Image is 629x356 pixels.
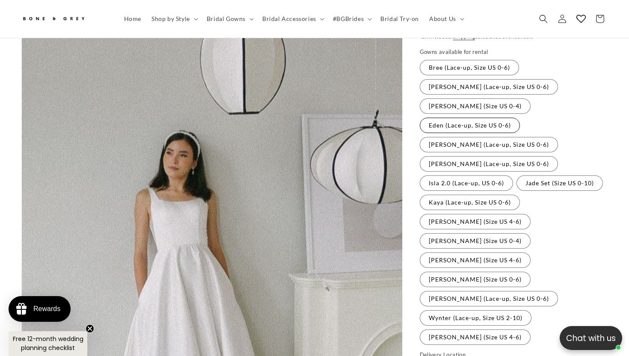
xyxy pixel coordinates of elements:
[420,137,558,152] label: [PERSON_NAME] (Lace-up, Size US 0-6)
[33,305,60,313] div: Rewards
[429,15,456,23] span: About Us
[375,10,424,28] a: Bridal Try-on
[516,175,603,191] label: Jade Set (Size US 0-10)
[13,335,83,352] span: Free 12-month wedding planning checklist
[420,118,520,133] label: Eden (Lace-up, Size US 0-6)
[328,10,375,28] summary: #BGBrides
[420,310,531,326] label: Wynter (Lace-up, Size US 2-10)
[420,329,531,345] label: [PERSON_NAME] (Size US 4-6)
[560,326,622,350] button: Open chatbox
[420,175,513,191] label: Isla 2.0 (Lace-up, US 0-6)
[380,15,419,23] span: Bridal Try-on
[420,79,558,95] label: [PERSON_NAME] (Lace-up, Size US 0-6)
[257,10,328,28] summary: Bridal Accessories
[560,332,622,344] p: Chat with us
[86,324,94,333] button: Close teaser
[420,156,558,172] label: [PERSON_NAME] (Lace-up, Size US 0-6)
[420,233,531,249] label: [PERSON_NAME] (Size US 0-4)
[333,15,364,23] span: #BGBrides
[262,15,316,23] span: Bridal Accessories
[9,331,87,356] div: Free 12-month wedding planning checklistClose teaser
[424,10,468,28] summary: About Us
[420,272,531,287] label: [PERSON_NAME] (Size US 0-6)
[420,291,558,306] label: [PERSON_NAME] (Lace-up, Size US 0-6)
[124,15,141,23] span: Home
[420,195,520,210] label: Kaya (Lace-up, Size US 0-6)
[534,9,553,28] summary: Search
[207,15,246,23] span: Bridal Gowns
[151,15,190,23] span: Shop by Style
[21,12,86,26] img: Bone and Grey Bridal
[420,214,531,229] label: [PERSON_NAME] (Size US 4-6)
[18,9,110,29] a: Bone and Grey Bridal
[57,49,95,56] a: Write a review
[146,10,202,28] summary: Shop by Style
[420,48,489,56] legend: Gowns available for rental
[420,98,531,114] label: [PERSON_NAME] (Size US 0-4)
[420,60,519,75] label: Bree (Lace-up, Size US 0-6)
[202,10,257,28] summary: Bridal Gowns
[529,13,586,27] button: Write a review
[420,252,531,268] label: [PERSON_NAME] (Size US 4-6)
[119,10,146,28] a: Home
